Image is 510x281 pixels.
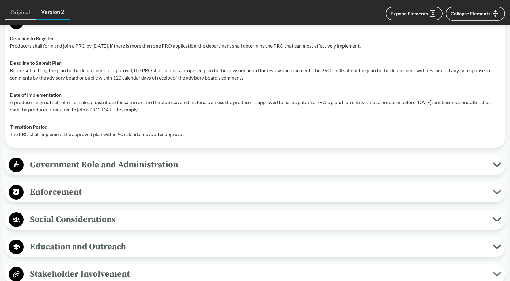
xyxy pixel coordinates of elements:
[7,212,503,228] button: Social Considerations
[7,239,503,255] button: Education and Outreach
[24,185,493,199] span: Enforcement
[36,5,70,20] a: Version 2
[5,6,36,20] a: Original
[386,7,443,20] button: Expand Elements
[7,185,503,200] button: Enforcement
[10,35,54,41] strong: Deadline to Register
[24,267,493,281] span: Stakeholder Involvement
[24,158,493,172] span: Government Role and Administration
[10,131,500,138] p: The PRO shall implement the approved plan within 90 calendar days after approval.
[7,157,503,173] button: Government Role and Administration
[10,42,500,49] p: Producers shall form and join a PRO by [DATE]. If there is more than one PRO application, the dep...
[10,60,62,66] strong: Deadline to Submit Plan
[10,124,47,130] strong: Transition Period
[24,240,493,254] span: Education and Outreach
[24,213,493,226] span: Social Considerations
[446,7,505,21] button: Collapse Elements
[10,92,62,98] strong: Date of Implementation
[10,67,500,81] p: Before submitting the plan to the department for approval, the PRO shall submit a proposed plan t...
[10,99,500,113] p: A producer may not sell, offer for sale, or distribute for sale in or into the state covered mate...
